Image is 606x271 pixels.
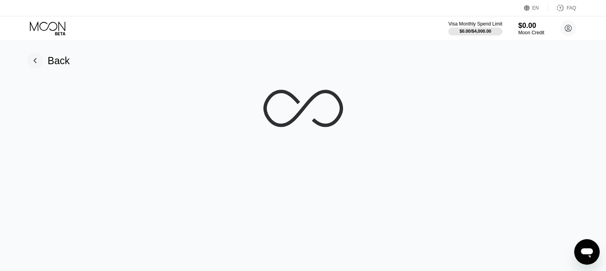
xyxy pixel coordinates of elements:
div: Moon Credit [518,30,544,35]
div: FAQ [548,4,576,12]
div: Back [48,55,70,67]
div: FAQ [567,5,576,11]
div: EN [524,4,548,12]
div: $0.00Moon Credit [518,22,544,35]
div: EN [532,5,539,11]
div: Visa Monthly Spend Limit [448,21,502,27]
div: Back [27,53,70,69]
div: $0.00 [518,22,544,30]
iframe: Mesajlaşma penceresini başlatma düğmesi [574,239,600,265]
div: $0.00 / $4,000.00 [459,29,491,33]
div: Visa Monthly Spend Limit$0.00/$4,000.00 [448,21,502,35]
